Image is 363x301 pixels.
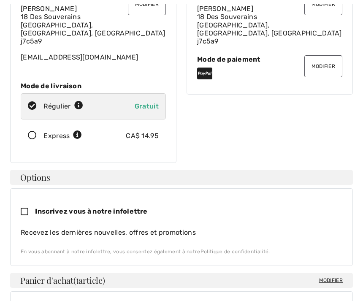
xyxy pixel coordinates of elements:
[21,13,165,46] span: 18 Des Souverains [GEOGRAPHIC_DATA], [GEOGRAPHIC_DATA], [GEOGRAPHIC_DATA] j7c5a9
[21,5,166,62] div: [EMAIL_ADDRESS][DOMAIN_NAME]
[43,131,82,141] div: Express
[319,277,343,285] span: Modifier
[126,131,159,141] div: CA$ 14.95
[10,273,353,288] h4: Panier d'achat
[43,102,83,112] div: Régulier
[200,249,268,255] a: Politique de confidentialité
[197,56,342,64] div: Mode de paiement
[21,228,342,238] div: Recevez les dernières nouvelles, offres et promotions
[21,5,77,13] span: [PERSON_NAME]
[10,170,353,185] h4: Options
[304,56,342,78] button: Modifier
[21,82,166,90] div: Mode de livraison
[21,248,342,256] div: En vous abonnant à notre infolettre, vous consentez également à notre .
[73,275,105,286] span: ( article)
[197,5,253,13] span: [PERSON_NAME]
[135,103,159,111] span: Gratuit
[76,274,79,285] span: 1
[197,13,342,46] span: 18 Des Souverains [GEOGRAPHIC_DATA], [GEOGRAPHIC_DATA], [GEOGRAPHIC_DATA] j7c5a9
[35,208,147,216] span: Inscrivez vous à notre infolettre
